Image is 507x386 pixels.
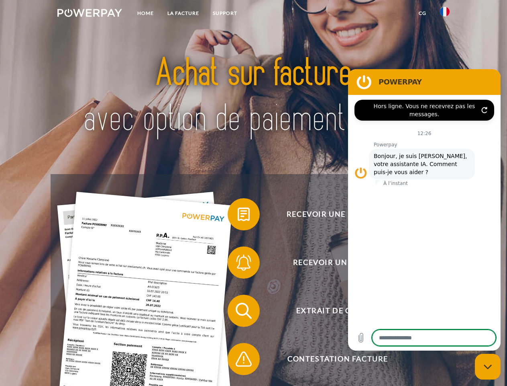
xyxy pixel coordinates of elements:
[239,246,436,279] span: Recevoir un rappel?
[228,198,436,230] button: Recevoir une facture ?
[440,7,450,16] img: fr
[228,343,436,375] button: Contestation Facture
[348,69,501,351] iframe: Fenêtre de messagerie
[412,6,433,21] a: CG
[57,9,122,17] img: logo-powerpay-white.svg
[228,246,436,279] button: Recevoir un rappel?
[239,295,436,327] span: Extrait de compte
[234,349,254,369] img: qb_warning.svg
[239,343,436,375] span: Contestation Facture
[239,198,436,230] span: Recevoir une facture ?
[234,253,254,273] img: qb_bell.svg
[130,6,161,21] a: Home
[475,354,501,380] iframe: Bouton de lancement de la fenêtre de messagerie, conversation en cours
[234,301,254,321] img: qb_search.svg
[206,6,244,21] a: Support
[228,295,436,327] button: Extrait de compte
[161,6,206,21] a: LA FACTURE
[234,204,254,224] img: qb_bill.svg
[77,39,430,154] img: title-powerpay_fr.svg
